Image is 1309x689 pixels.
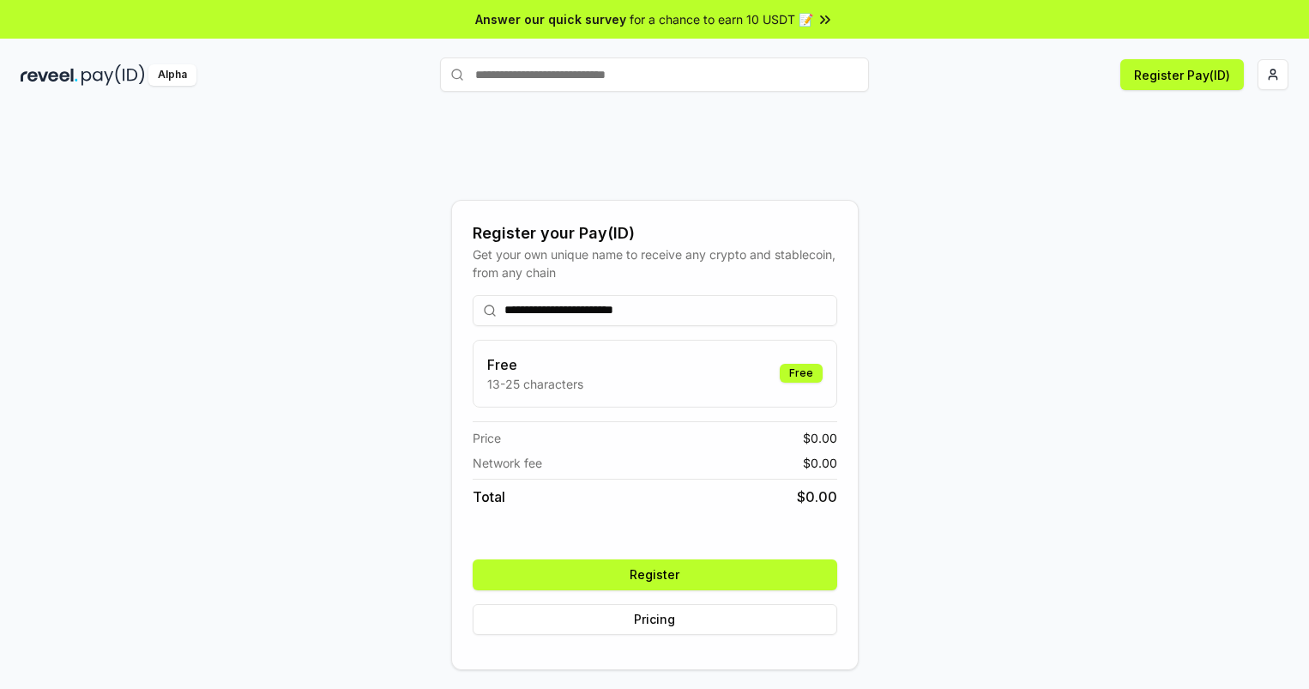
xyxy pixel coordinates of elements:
[473,221,837,245] div: Register your Pay(ID)
[1120,59,1244,90] button: Register Pay(ID)
[475,10,626,28] span: Answer our quick survey
[473,454,542,472] span: Network fee
[21,64,78,86] img: reveel_dark
[148,64,196,86] div: Alpha
[473,429,501,447] span: Price
[81,64,145,86] img: pay_id
[630,10,813,28] span: for a chance to earn 10 USDT 📝
[473,559,837,590] button: Register
[473,245,837,281] div: Get your own unique name to receive any crypto and stablecoin, from any chain
[487,375,583,393] p: 13-25 characters
[473,487,505,507] span: Total
[803,454,837,472] span: $ 0.00
[803,429,837,447] span: $ 0.00
[780,364,823,383] div: Free
[797,487,837,507] span: $ 0.00
[473,604,837,635] button: Pricing
[487,354,583,375] h3: Free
